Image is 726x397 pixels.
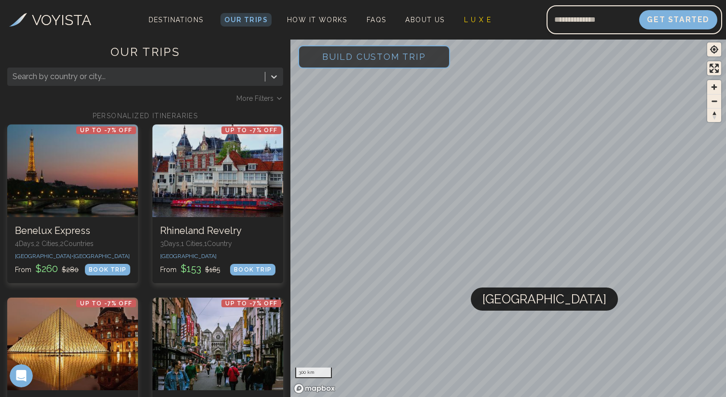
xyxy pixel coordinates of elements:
span: Our Trips [224,16,268,24]
span: About Us [405,16,444,24]
button: Enter fullscreen [707,61,721,75]
span: FAQs [367,16,386,24]
a: VOYISTA [9,9,91,31]
a: About Us [401,13,448,27]
input: Email address [547,8,639,31]
p: Up to -7% OFF [76,300,136,307]
span: Build Custom Trip [307,36,441,77]
div: BOOK TRIP [85,264,130,275]
span: $ 165 [205,266,220,274]
span: [GEOGRAPHIC_DATA] [73,253,130,260]
span: $ 260 [33,263,60,274]
span: More Filters [236,94,274,103]
p: 3 Days, 1 Cities, 1 Countr y [160,239,275,248]
span: [GEOGRAPHIC_DATA] • [15,253,73,260]
span: $ 153 [178,263,203,274]
div: 300 km [295,368,332,378]
p: Up to -7% OFF [221,300,281,307]
p: Up to -7% OFF [221,126,281,134]
p: From [15,262,79,275]
h3: Rhineland Revelry [160,225,275,237]
span: $ 280 [62,266,79,274]
button: Zoom in [707,80,721,94]
p: Up to -7% OFF [76,126,136,134]
img: Voyista Logo [9,13,27,27]
a: L U X E [460,13,495,27]
h3: VOYISTA [32,9,91,31]
span: Destinations [145,12,207,41]
h3: Benelux Express [15,225,130,237]
div: BOOK TRIP [230,264,275,275]
span: [GEOGRAPHIC_DATA] [482,287,606,311]
h1: OUR TRIPS [7,44,283,68]
a: Rhineland RevelryUp to -7% OFFRhineland Revelry3Days,1 Cities,1Country[GEOGRAPHIC_DATA]From $153 ... [152,124,283,283]
h2: PERSONALIZED ITINERARIES [7,111,283,121]
button: Get Started [639,10,717,29]
span: L U X E [464,16,492,24]
a: FAQs [363,13,390,27]
a: Benelux ExpressUp to -7% OFFBenelux Express4Days,2 Cities,2Countries[GEOGRAPHIC_DATA]•[GEOGRAPHIC... [7,124,138,283]
p: 4 Days, 2 Cities, 2 Countr ies [15,239,130,248]
canvas: Map [290,38,726,397]
button: Build Custom Trip [298,45,450,68]
a: How It Works [283,13,351,27]
span: [GEOGRAPHIC_DATA] [160,253,217,260]
button: Find my location [707,42,721,56]
a: Our Trips [220,13,272,27]
button: Reset bearing to north [707,108,721,122]
span: How It Works [287,16,347,24]
a: Mapbox homepage [293,383,336,394]
button: Zoom out [707,94,721,108]
iframe: Intercom live chat [10,364,33,387]
p: From [160,262,220,275]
